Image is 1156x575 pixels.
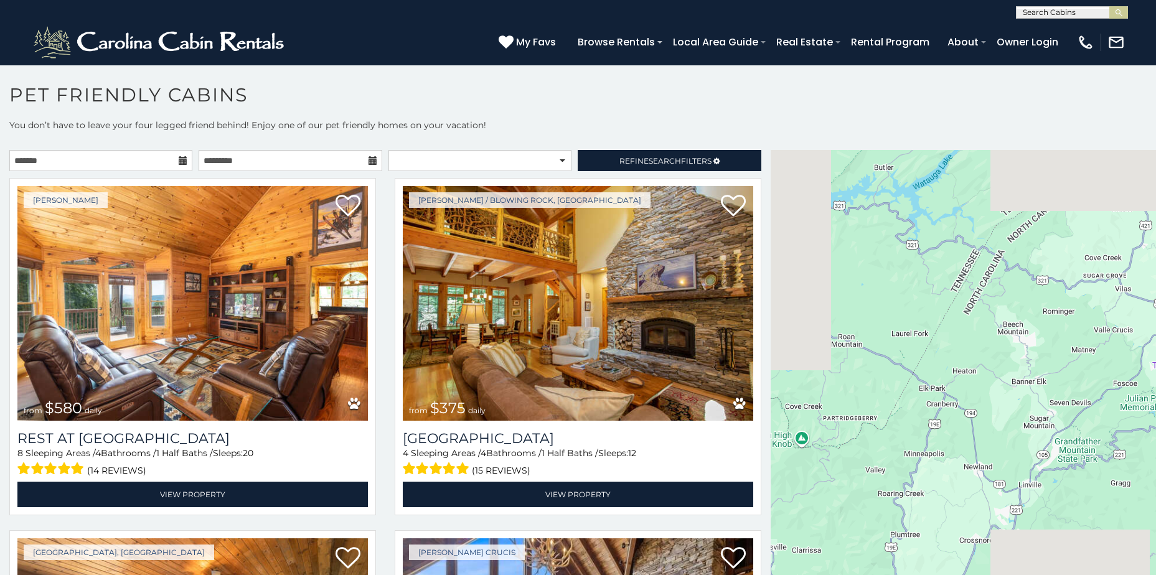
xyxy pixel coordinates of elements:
[24,406,42,415] span: from
[542,447,598,459] span: 1 Half Baths /
[571,31,661,53] a: Browse Rentals
[403,482,753,507] a: View Property
[17,430,368,447] a: Rest at [GEOGRAPHIC_DATA]
[649,156,681,166] span: Search
[990,31,1064,53] a: Owner Login
[17,482,368,507] a: View Property
[17,186,368,421] img: Rest at Mountain Crest
[1077,34,1094,51] img: phone-regular-white.png
[156,447,213,459] span: 1 Half Baths /
[430,399,466,417] span: $375
[31,24,289,61] img: White-1-2.png
[85,406,102,415] span: daily
[17,186,368,421] a: Rest at Mountain Crest from $580 daily
[628,447,636,459] span: 12
[721,194,746,220] a: Add to favorites
[45,399,82,417] span: $580
[468,406,486,415] span: daily
[24,545,214,560] a: [GEOGRAPHIC_DATA], [GEOGRAPHIC_DATA]
[403,430,753,447] h3: Mountain Song Lodge
[409,545,525,560] a: [PERSON_NAME] Crucis
[472,462,530,479] span: (15 reviews)
[409,192,651,208] a: [PERSON_NAME] / Blowing Rock, [GEOGRAPHIC_DATA]
[845,31,936,53] a: Rental Program
[409,406,428,415] span: from
[17,447,368,479] div: Sleeping Areas / Bathrooms / Sleeps:
[403,430,753,447] a: [GEOGRAPHIC_DATA]
[578,150,761,171] a: RefineSearchFilters
[17,447,23,459] span: 8
[24,192,108,208] a: [PERSON_NAME]
[721,546,746,572] a: Add to favorites
[403,447,753,479] div: Sleeping Areas / Bathrooms / Sleeps:
[403,186,753,421] a: Mountain Song Lodge from $375 daily
[516,34,556,50] span: My Favs
[481,447,486,459] span: 4
[1107,34,1125,51] img: mail-regular-white.png
[243,447,253,459] span: 20
[336,194,360,220] a: Add to favorites
[770,31,839,53] a: Real Estate
[499,34,559,50] a: My Favs
[336,546,360,572] a: Add to favorites
[87,462,146,479] span: (14 reviews)
[941,31,985,53] a: About
[667,31,764,53] a: Local Area Guide
[403,186,753,421] img: Mountain Song Lodge
[619,156,712,166] span: Refine Filters
[17,430,368,447] h3: Rest at Mountain Crest
[403,447,408,459] span: 4
[95,447,101,459] span: 4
